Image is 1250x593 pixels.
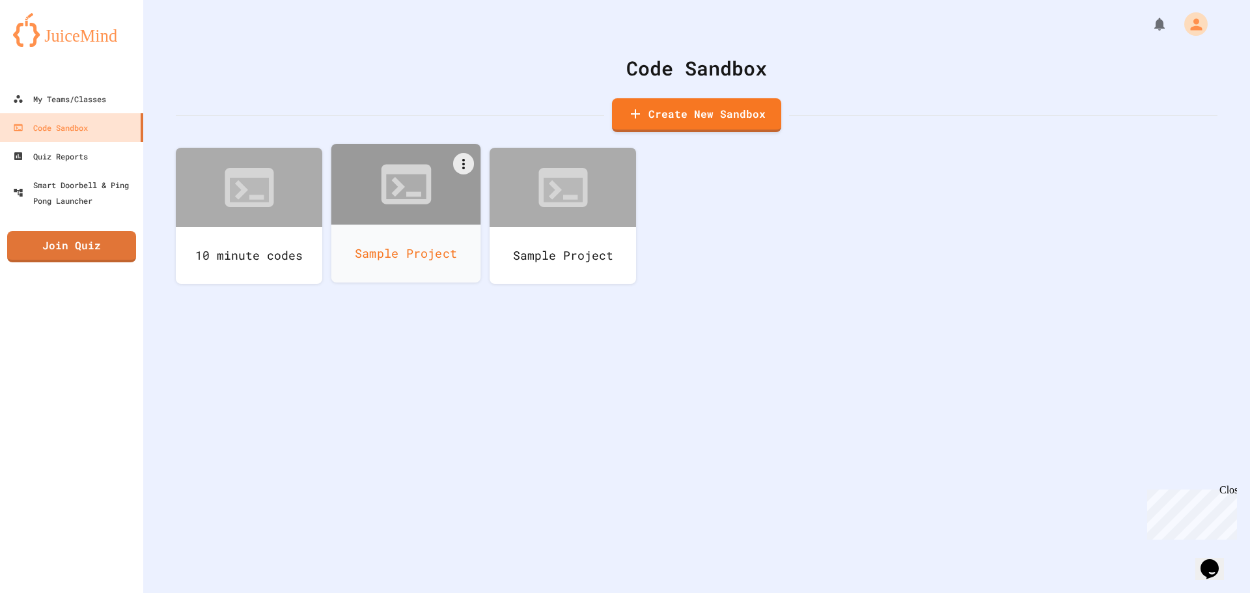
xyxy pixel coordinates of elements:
[176,227,322,284] div: 10 minute codes
[13,13,130,47] img: logo-orange.svg
[331,144,481,283] a: Sample Project
[331,225,481,283] div: Sample Project
[1128,13,1171,35] div: My Notifications
[7,231,136,262] a: Join Quiz
[1142,484,1237,540] iframe: chat widget
[13,120,88,135] div: Code Sandbox
[490,227,636,284] div: Sample Project
[13,91,106,107] div: My Teams/Classes
[490,148,636,284] a: Sample Project
[612,98,781,132] a: Create New Sandbox
[13,148,88,164] div: Quiz Reports
[5,5,90,83] div: Chat with us now!Close
[13,177,138,208] div: Smart Doorbell & Ping Pong Launcher
[1195,541,1237,580] iframe: chat widget
[1171,9,1211,39] div: My Account
[176,148,322,284] a: 10 minute codes
[176,53,1217,83] div: Code Sandbox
